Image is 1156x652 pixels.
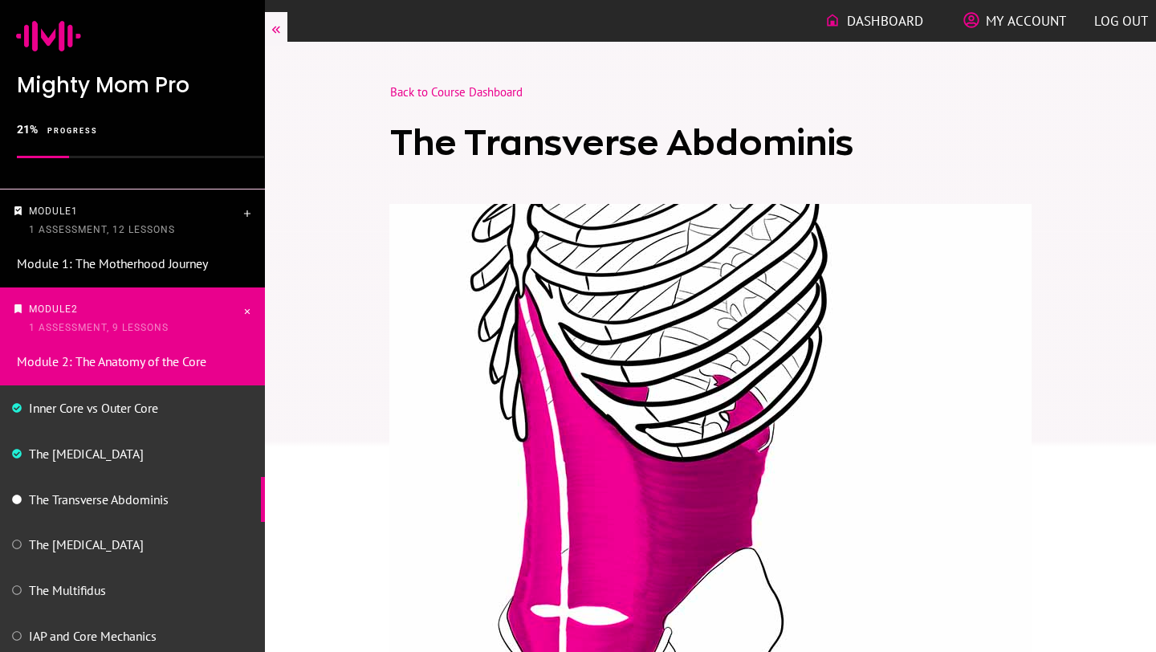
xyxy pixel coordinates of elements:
[847,7,923,35] span: Dashboard
[71,304,78,315] span: 2
[29,628,157,644] a: IAP and Core Mechanics
[47,127,98,135] span: progress
[17,255,208,271] a: Module 1: The Motherhood Journey
[17,123,38,136] span: 21%
[17,71,189,100] span: Mighty Mom Pro
[29,400,158,416] a: Inner Core vs Outer Core
[29,582,106,598] a: The Multifidus
[29,202,241,239] p: Module
[16,3,81,68] img: ico-mighty-mom
[29,491,169,507] a: The Transverse Abdominis
[390,84,523,100] a: Back to Course Dashboard
[29,300,241,337] p: Module
[29,322,169,333] span: 1 Assessment, 9 Lessons
[29,446,144,462] a: The [MEDICAL_DATA]
[1094,7,1148,35] a: Log out
[986,7,1066,35] span: My Account
[963,7,1066,35] a: My Account
[29,536,144,552] a: The [MEDICAL_DATA]
[71,206,78,217] span: 1
[824,7,923,35] a: Dashboard
[29,224,175,235] span: 1 Assessment, 12 Lessons
[17,353,206,369] a: Module 2: The Anatomy of the Core
[390,124,853,161] span: The Transverse Abdominis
